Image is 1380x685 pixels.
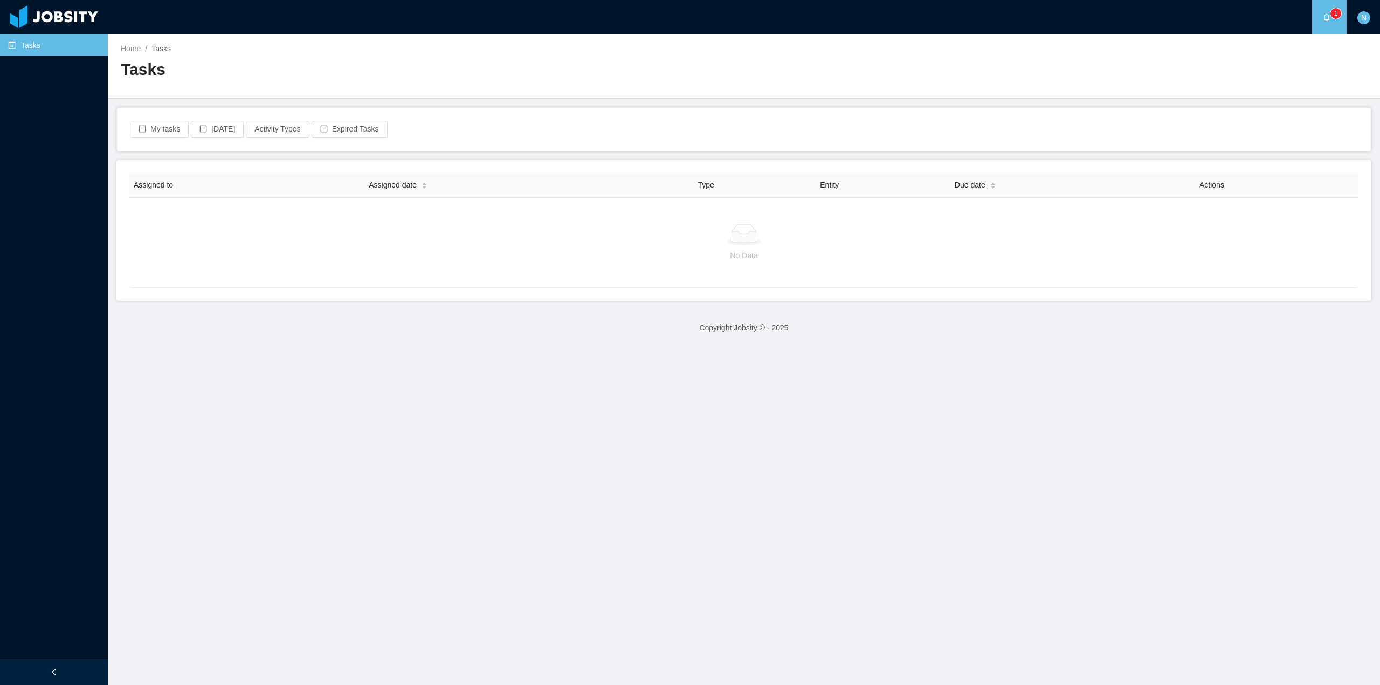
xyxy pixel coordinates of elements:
[421,185,427,188] i: icon: caret-down
[134,181,173,189] span: Assigned to
[698,181,714,189] span: Type
[138,250,1350,261] p: No Data
[151,44,171,53] span: Tasks
[246,121,309,138] button: Activity Types
[130,121,189,138] button: icon: borderMy tasks
[990,181,996,184] i: icon: caret-up
[121,59,744,81] h2: Tasks
[955,179,985,191] span: Due date
[820,181,839,189] span: Entity
[145,44,147,53] span: /
[1330,8,1341,19] sup: 1
[421,181,427,188] div: Sort
[1323,13,1330,21] i: icon: bell
[191,121,244,138] button: icon: border[DATE]
[1361,11,1367,24] span: N
[369,179,417,191] span: Assigned date
[990,181,996,188] div: Sort
[990,185,996,188] i: icon: caret-down
[1334,8,1338,19] p: 1
[421,181,427,184] i: icon: caret-up
[1199,181,1224,189] span: Actions
[312,121,388,138] button: icon: borderExpired Tasks
[121,44,141,53] a: Home
[8,34,99,56] a: icon: profileTasks
[108,309,1380,347] footer: Copyright Jobsity © - 2025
